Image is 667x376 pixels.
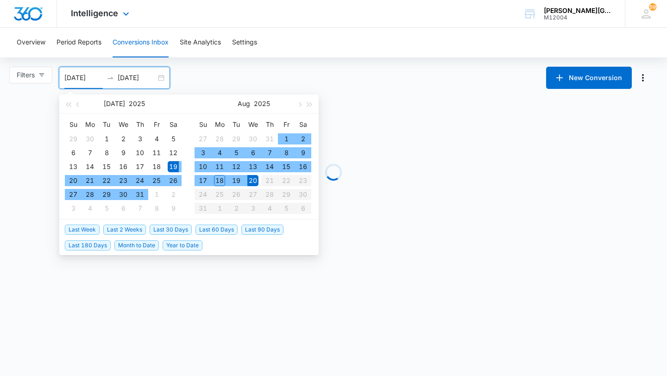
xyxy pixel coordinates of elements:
div: 12 [168,147,179,158]
th: Th [132,117,148,132]
td: 2025-07-24 [132,174,148,188]
td: 2025-08-06 [115,201,132,215]
td: 2025-07-27 [195,132,211,146]
div: 11 [151,147,162,158]
td: 2025-07-31 [261,132,278,146]
div: 29 [231,133,242,144]
div: 16 [118,161,129,172]
th: Su [195,117,211,132]
div: 14 [84,161,95,172]
div: 10 [134,147,145,158]
td: 2025-07-26 [165,174,182,188]
div: 11 [214,161,225,172]
div: 29 [101,189,112,200]
span: Last Week [65,225,100,235]
div: 19 [168,161,179,172]
span: Last 90 Days [241,225,283,235]
td: 2025-08-14 [261,160,278,174]
div: 8 [151,203,162,214]
td: 2025-07-16 [115,160,132,174]
div: 5 [101,203,112,214]
td: 2025-07-05 [165,132,182,146]
td: 2025-07-28 [82,188,98,201]
td: 2025-08-06 [245,146,261,160]
div: 25 [151,175,162,186]
td: 2025-08-05 [228,146,245,160]
td: 2025-08-01 [148,188,165,201]
div: 28 [84,189,95,200]
td: 2025-08-02 [165,188,182,201]
div: 21 [84,175,95,186]
div: 2 [297,133,308,144]
th: Sa [165,117,182,132]
div: 22 [101,175,112,186]
th: Tu [228,117,245,132]
div: 15 [101,161,112,172]
div: 8 [101,147,112,158]
td: 2025-08-08 [148,201,165,215]
div: 1 [281,133,292,144]
span: Filters [17,70,35,80]
button: Period Reports [57,28,101,57]
td: 2025-07-14 [82,160,98,174]
div: 1 [151,189,162,200]
div: 5 [168,133,179,144]
div: 6 [118,203,129,214]
input: End date [118,73,156,83]
td: 2025-07-10 [132,146,148,160]
div: 20 [247,175,258,186]
th: Mo [211,117,228,132]
div: 16 [297,161,308,172]
div: 26 [168,175,179,186]
td: 2025-07-30 [245,132,261,146]
td: 2025-07-19 [165,160,182,174]
td: 2025-08-18 [211,174,228,188]
span: Last 180 Days [65,240,111,251]
div: 3 [134,133,145,144]
td: 2025-07-28 [211,132,228,146]
td: 2025-07-03 [132,132,148,146]
span: Last 2 Weeks [103,225,146,235]
div: 7 [84,147,95,158]
th: Su [65,117,82,132]
th: Tu [98,117,115,132]
td: 2025-08-12 [228,160,245,174]
td: 2025-07-25 [148,174,165,188]
input: Start date [64,73,103,83]
td: 2025-08-02 [295,132,311,146]
th: We [245,117,261,132]
th: We [115,117,132,132]
div: account id [544,14,611,21]
td: 2025-07-07 [82,146,98,160]
div: 3 [197,147,208,158]
td: 2025-06-29 [65,132,82,146]
div: 13 [68,161,79,172]
div: 15 [281,161,292,172]
td: 2025-07-06 [65,146,82,160]
th: Fr [278,117,295,132]
div: 24 [134,175,145,186]
th: Th [261,117,278,132]
td: 2025-08-19 [228,174,245,188]
div: 27 [197,133,208,144]
td: 2025-07-04 [148,132,165,146]
div: 9 [118,147,129,158]
button: 2025 [254,94,270,113]
div: 29 [68,133,79,144]
td: 2025-07-31 [132,188,148,201]
div: 14 [264,161,275,172]
div: 27 [68,189,79,200]
span: Year to Date [163,240,202,251]
button: Aug [238,94,250,113]
td: 2025-08-01 [278,132,295,146]
th: Fr [148,117,165,132]
div: 2 [118,133,129,144]
div: 7 [264,147,275,158]
div: 4 [214,147,225,158]
div: 31 [264,133,275,144]
div: account name [544,7,611,14]
button: Site Analytics [180,28,221,57]
td: 2025-08-15 [278,160,295,174]
div: 4 [84,203,95,214]
span: Last 60 Days [195,225,238,235]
